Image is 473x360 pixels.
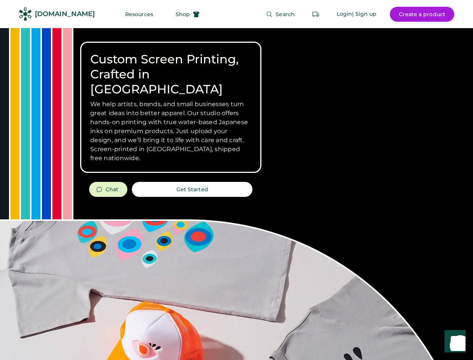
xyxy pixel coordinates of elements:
iframe: Front Chat [437,326,470,358]
div: | Sign up [352,10,376,18]
button: Create a product [390,7,454,22]
h3: We help artists, brands, and small businesses turn great ideas into better apparel. Our studio of... [90,100,251,163]
div: [DOMAIN_NAME] [35,9,95,19]
button: Chat [89,182,127,197]
button: Resources [116,7,162,22]
button: Retrieve an order [308,7,323,22]
h1: Custom Screen Printing, Crafted in [GEOGRAPHIC_DATA] [90,52,251,97]
span: Shop [176,12,190,17]
button: Shop [167,7,209,22]
img: Rendered Logo - Screens [19,7,32,21]
span: Search [276,12,295,17]
button: Get Started [132,182,252,197]
div: Login [337,10,352,18]
button: Search [257,7,304,22]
